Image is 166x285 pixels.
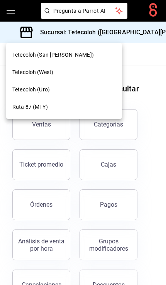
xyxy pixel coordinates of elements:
[6,81,122,98] div: Tetecoloh (Uro)
[12,68,53,76] span: Tetecoloh (West)
[6,46,122,64] div: Tetecoloh (San [PERSON_NAME])
[12,51,94,59] span: Tetecoloh (San [PERSON_NAME])
[6,64,122,81] div: Tetecoloh (West)
[12,103,48,111] span: Ruta 87 (MTY)
[12,86,50,94] span: Tetecoloh (Uro)
[6,98,122,116] div: Ruta 87 (MTY)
